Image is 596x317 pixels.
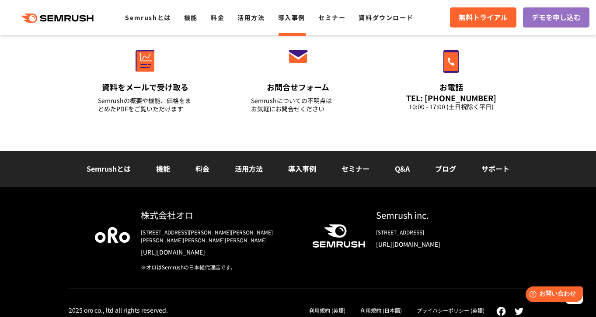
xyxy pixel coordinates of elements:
img: twitter [515,308,523,315]
a: お問合せフォーム Semrushについての不明点はお気軽にお問合せください [233,31,364,124]
div: [STREET_ADDRESS] [376,228,502,236]
a: 導入事例 [278,13,305,22]
div: 資料をメールで受け取る [98,82,192,93]
a: 活用方法 [235,163,263,174]
div: Semrushの概要や機能、価格をまとめたPDFをご覧いただけます [98,96,192,113]
div: 2025 oro co., ltd all rights reserved. [69,306,168,314]
a: プライバシーポリシー (英語) [417,307,484,314]
a: 無料トライアル [450,7,516,28]
a: 導入事例 [288,163,316,174]
div: ※オロはSemrushの日本総代理店です。 [141,263,298,271]
div: 10:00 - 17:00 (土日祝除く平日) [404,103,498,111]
a: 料金 [195,163,209,174]
a: 利用規約 (日本語) [360,307,402,314]
a: 活用方法 [237,13,265,22]
img: oro company [95,227,130,243]
a: [URL][DOMAIN_NAME] [376,240,502,248]
a: Semrushとは [125,13,171,22]
a: 資料ダウンロード [359,13,413,22]
a: Q&A [395,163,410,174]
div: [STREET_ADDRESS][PERSON_NAME][PERSON_NAME][PERSON_NAME][PERSON_NAME][PERSON_NAME] [141,228,298,244]
a: ブログ [435,163,456,174]
img: facebook [496,307,506,316]
a: 料金 [211,13,224,22]
div: お電話 [404,82,498,93]
a: 機能 [156,163,170,174]
a: 利用規約 (英語) [309,307,345,314]
a: 資料をメールで受け取る Semrushの概要や機能、価格をまとめたPDFをご覧いただけます [80,31,211,124]
span: デモを申し込む [532,12,581,23]
a: セミナー [342,163,369,174]
a: セミナー [318,13,345,22]
a: [URL][DOMAIN_NAME] [141,248,298,256]
div: 株式会社オロ [141,209,298,221]
a: 機能 [184,13,198,22]
div: お問合せフォーム [251,82,345,93]
a: Semrushとは [87,163,131,174]
iframe: Help widget launcher [518,283,586,307]
a: デモを申し込む [523,7,589,28]
div: TEL: [PHONE_NUMBER] [404,93,498,103]
span: 無料トライアル [459,12,508,23]
div: Semrushについての不明点は お気軽にお問合せください [251,96,345,113]
div: Semrush inc. [376,209,502,221]
a: サポート [481,163,509,174]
